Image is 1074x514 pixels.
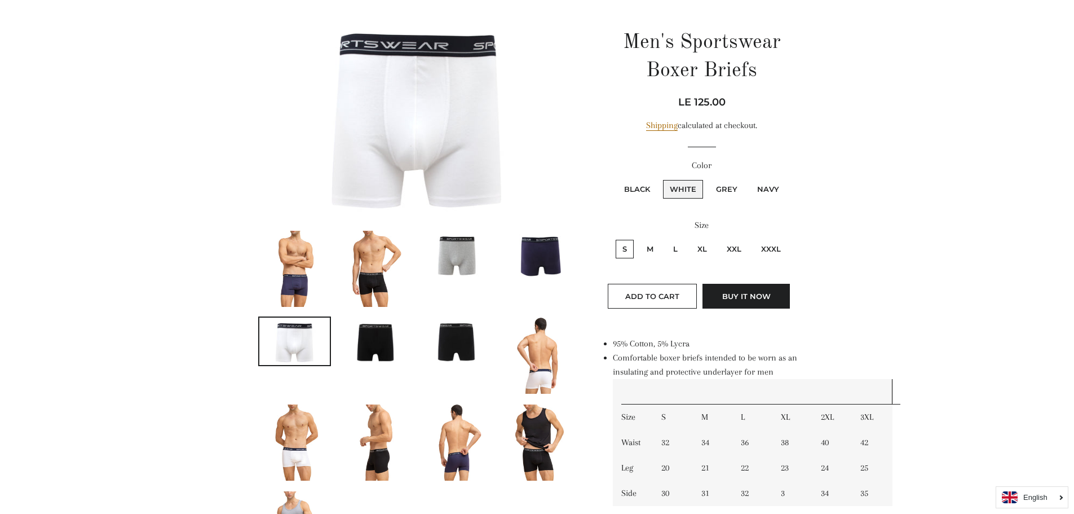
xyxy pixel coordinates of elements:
[732,405,772,430] td: L
[812,455,852,481] td: 24
[351,405,401,481] img: Load image into Gallery viewer, Men&#39;s Sportswear Boxer Briefs
[269,405,320,481] img: Load image into Gallery viewer, Men&#39;s Sportswear Boxer Briefs
[351,231,401,307] img: Load image into Gallery viewer, Men&#39;s Sportswear Boxer Briefs
[852,455,892,481] td: 25
[812,430,852,455] td: 40
[602,218,802,232] label: Size
[422,318,493,365] img: Load image into Gallery viewer, Men&#39;s Sportswear Boxer Briefs
[693,405,733,430] td: M
[504,231,575,278] img: Load image into Gallery viewer, Men&#39;s Sportswear Boxer Briefs
[852,430,892,455] td: 42
[732,455,772,481] td: 22
[1023,494,1048,501] i: English
[259,318,330,365] img: Load image into Gallery viewer, Men&#39;s Sportswear Boxer Briefs
[666,240,684,258] label: L
[613,339,690,349] span: 95% Cotton, 5% Lycra
[732,430,772,455] td: 36
[772,405,812,430] td: XL
[602,159,802,173] label: Color
[613,481,653,506] td: Side
[514,318,565,394] img: Load image into Gallery viewer, Men&#39;s Sportswear Boxer Briefs
[432,405,483,481] img: Load image into Gallery viewer, Men&#39;s Sportswear Boxer Briefs
[602,29,802,86] h1: Men's Sportswear Boxer Briefs
[772,455,812,481] td: 23
[616,240,634,258] label: S
[269,231,320,307] img: Load image into Gallery viewer, Men&#39;s Sportswear Boxer Briefs
[772,430,812,455] td: 38
[341,318,412,365] img: Load image into Gallery viewer, Men&#39;s Sportswear Boxer Briefs
[720,240,748,258] label: XXL
[625,292,679,301] span: Add to Cart
[812,481,852,506] td: 34
[613,430,653,455] td: Waist
[1002,491,1062,503] a: English
[646,120,678,131] a: Shipping
[617,180,657,199] label: Black
[812,405,852,430] td: 2XL
[653,405,693,430] td: S
[852,481,892,506] td: 35
[640,240,660,258] label: M
[691,240,714,258] label: XL
[602,118,802,133] div: calculated at checkout.
[653,481,693,506] td: 30
[663,180,703,199] label: White
[702,284,790,309] button: Buy it now
[613,455,653,481] td: Leg
[772,481,812,506] td: 3
[514,405,565,481] img: Load image into Gallery viewer, Men&#39;s Sportswear Boxer Briefs
[732,481,772,506] td: 32
[852,405,892,430] td: 3XL
[653,455,693,481] td: 20
[258,8,577,221] img: Men's Sportswear Boxer Briefs
[608,284,697,309] button: Add to Cart
[653,430,693,455] td: 32
[693,481,733,506] td: 31
[754,240,788,258] label: XXXL
[693,430,733,455] td: 34
[613,351,802,506] li: Comfortable boxer briefs intended to be worn as an insulating and protective underlayer for men
[422,231,493,278] img: Load image into Gallery viewer, Men&#39;s Sportswear Boxer Briefs
[613,405,653,430] td: Size
[750,180,786,199] label: Navy
[709,180,744,199] label: Grey
[693,455,733,481] td: 21
[678,96,726,108] span: LE 125.00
